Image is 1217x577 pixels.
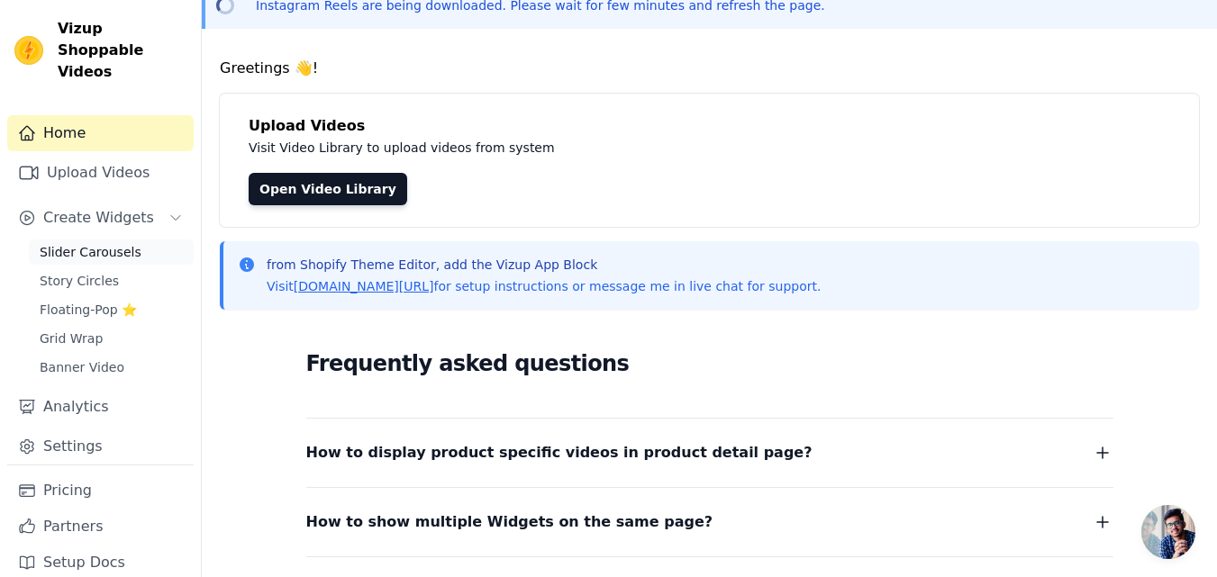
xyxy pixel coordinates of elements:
[7,200,194,236] button: Create Widgets
[7,115,194,151] a: Home
[29,297,194,322] a: Floating-Pop ⭐
[7,155,194,191] a: Upload Videos
[7,509,194,545] a: Partners
[29,355,194,380] a: Banner Video
[40,329,103,347] span: Grid Wrap
[40,272,119,290] span: Story Circles
[29,268,194,293] a: Story Circles
[40,243,141,261] span: Slider Carousels
[220,58,1199,79] h4: Greetings 👋!
[7,428,194,464] a: Settings
[294,279,434,293] a: [DOMAIN_NAME][URL]
[306,440,813,465] span: How to display product specific videos in product detail page?
[249,173,407,205] a: Open Video Library
[306,509,1113,535] button: How to show multiple Widgets on the same page?
[29,239,194,265] a: Slider Carousels
[306,440,1113,465] button: How to display product specific videos in product detail page?
[306,509,713,535] span: How to show multiple Widgets on the same page?
[1141,505,1195,559] a: Open chat
[249,137,1056,158] p: Visit Video Library to upload videos from system
[7,389,194,425] a: Analytics
[14,36,43,65] img: Vizup
[40,301,137,319] span: Floating-Pop ⭐
[267,256,821,274] p: from Shopify Theme Editor, add the Vizup App Block
[306,346,1113,382] h2: Frequently asked questions
[267,277,821,295] p: Visit for setup instructions or message me in live chat for support.
[249,115,1170,137] h4: Upload Videos
[29,326,194,351] a: Grid Wrap
[58,18,186,83] span: Vizup Shoppable Videos
[7,473,194,509] a: Pricing
[43,207,154,229] span: Create Widgets
[40,358,124,376] span: Banner Video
